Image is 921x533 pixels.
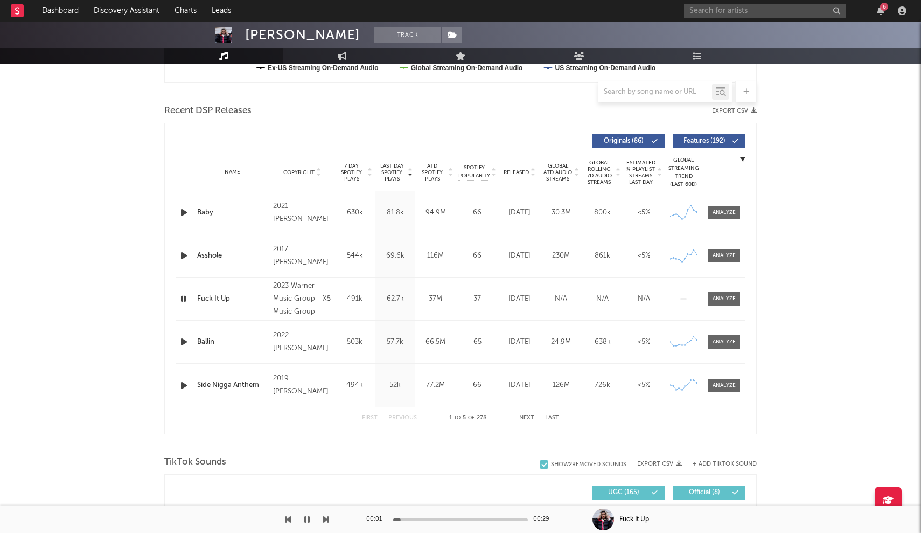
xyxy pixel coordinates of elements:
[337,294,372,304] div: 491k
[584,207,620,218] div: 800k
[268,64,379,72] text: Ex-US Streaming On-Demand Audio
[673,134,745,148] button: Features(192)
[501,251,538,261] div: [DATE]
[283,169,315,176] span: Copyright
[626,294,662,304] div: N/A
[598,88,712,96] input: Search by song name or URL
[418,337,453,348] div: 66.5M
[501,337,538,348] div: [DATE]
[418,163,446,182] span: ATD Spotify Plays
[667,156,700,189] div: Global Streaming Trend (Last 60D)
[164,105,252,117] span: Recent DSP Releases
[273,329,332,355] div: 2022 [PERSON_NAME]
[584,294,620,304] div: N/A
[454,416,460,420] span: to
[543,380,579,391] div: 126M
[543,207,579,218] div: 30.3M
[362,415,378,421] button: First
[626,207,662,218] div: <5%
[584,251,620,261] div: 861k
[545,415,559,421] button: Last
[468,416,475,420] span: of
[378,337,413,348] div: 57.7k
[388,415,417,421] button: Previous
[411,64,523,72] text: Global Streaming On-Demand Audio
[378,380,413,391] div: 52k
[197,251,268,261] a: Asshole
[245,27,360,43] div: [PERSON_NAME]
[533,513,555,526] div: 00:29
[673,486,745,500] button: Official(8)
[337,251,372,261] div: 544k
[458,251,496,261] div: 66
[197,380,268,391] a: Side Nigga Anthem
[626,337,662,348] div: <5%
[458,207,496,218] div: 66
[337,337,372,348] div: 503k
[418,251,453,261] div: 116M
[519,415,534,421] button: Next
[337,207,372,218] div: 630k
[543,337,579,348] div: 24.9M
[880,3,888,11] div: 6
[197,168,268,176] div: Name
[584,380,620,391] div: 726k
[378,294,413,304] div: 62.7k
[712,108,757,114] button: Export CSV
[378,163,406,182] span: Last Day Spotify Plays
[680,489,729,496] span: Official ( 8 )
[197,337,268,348] a: Ballin
[626,380,662,391] div: <5%
[273,200,332,226] div: 2021 [PERSON_NAME]
[164,456,226,469] span: TikTok Sounds
[197,294,268,304] a: Fuck It Up
[684,4,846,18] input: Search for artists
[877,6,884,15] button: 6
[501,207,538,218] div: [DATE]
[555,64,655,72] text: US Streaming On-Demand Audio
[543,294,579,304] div: N/A
[458,164,490,180] span: Spotify Popularity
[592,486,665,500] button: UGC(165)
[680,138,729,144] span: Features ( 192 )
[504,169,529,176] span: Released
[378,207,413,218] div: 81.8k
[366,513,388,526] div: 00:01
[551,461,626,468] div: Show 2 Removed Sounds
[543,251,579,261] div: 230M
[374,27,441,43] button: Track
[584,160,614,185] span: Global Rolling 7D Audio Streams
[637,461,682,467] button: Export CSV
[543,163,573,182] span: Global ATD Audio Streams
[592,134,665,148] button: Originals(86)
[438,412,498,425] div: 1 5 278
[682,461,757,467] button: + Add TikTok Sound
[501,380,538,391] div: [DATE]
[626,251,662,261] div: <5%
[273,372,332,398] div: 2019 [PERSON_NAME]
[599,138,648,144] span: Originals ( 86 )
[626,160,655,185] span: Estimated % Playlist Streams Last Day
[418,294,453,304] div: 37M
[458,337,496,348] div: 65
[501,294,538,304] div: [DATE]
[337,163,366,182] span: 7 Day Spotify Plays
[197,207,268,218] a: Baby
[273,243,332,269] div: 2017 [PERSON_NAME]
[584,337,620,348] div: 638k
[458,380,496,391] div: 66
[599,489,648,496] span: UGC ( 165 )
[273,280,332,319] div: 2023 Warner Music Group - X5 Music Group
[378,251,413,261] div: 69.6k
[418,207,453,218] div: 94.9M
[418,380,453,391] div: 77.2M
[337,380,372,391] div: 494k
[693,461,757,467] button: + Add TikTok Sound
[619,515,649,524] div: Fuck It Up
[458,294,496,304] div: 37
